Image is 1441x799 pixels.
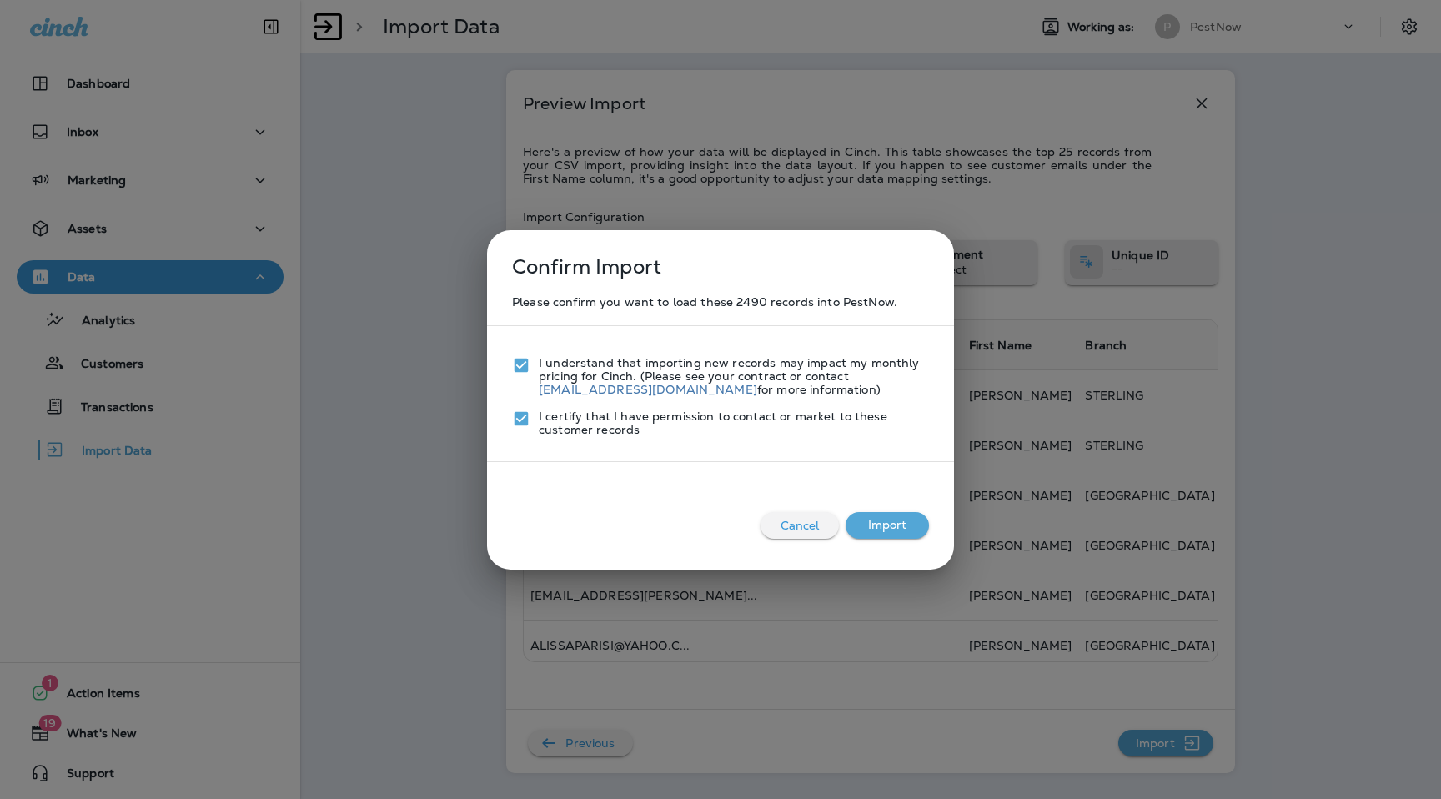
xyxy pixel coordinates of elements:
p: Please confirm you want to load these 2490 records into PestNow. [512,295,929,309]
p: I certify that I have permission to contact or market to these customer records [539,410,929,436]
button: Import [846,512,929,539]
p: Cancel [774,512,826,539]
p: I understand that importing new records may impact my monthly pricing for Cinch. (Please see your... [539,356,929,396]
p: Confirm Import [504,247,661,287]
button: Cancel [761,512,839,539]
a: [EMAIL_ADDRESS][DOMAIN_NAME] [539,382,757,397]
